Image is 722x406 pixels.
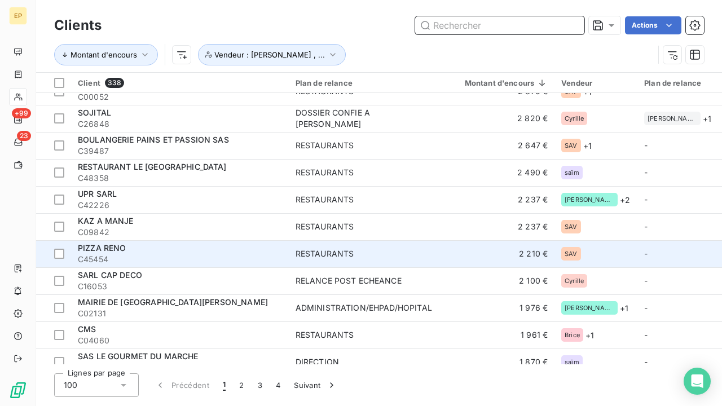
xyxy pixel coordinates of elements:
span: +99 [12,108,31,118]
span: KAZ A MANJE [78,216,134,226]
span: 338 [105,78,124,88]
div: RESTAURANTS [296,329,354,341]
span: BOULANGERIE PAINS ET PASSION SAS [78,135,229,144]
span: [PERSON_NAME] [648,115,697,122]
span: [PERSON_NAME] [565,196,614,203]
span: + 2 [620,194,630,206]
td: 1 976 € [444,294,554,321]
div: DIRECTION [296,356,339,368]
span: SAV [565,250,577,257]
div: EP [9,7,27,25]
span: [PERSON_NAME] [565,304,614,311]
span: SAV [565,223,577,230]
td: 1 961 € [444,321,554,348]
span: Vendeur : [PERSON_NAME] , ... [214,50,325,59]
span: C48358 [78,173,282,184]
input: Rechercher [415,16,584,34]
span: C42226 [78,200,282,211]
span: + 1 [620,302,628,314]
span: RESTAURANT LE [GEOGRAPHIC_DATA] [78,162,227,171]
span: - [644,330,648,339]
span: C26848 [78,118,282,130]
span: C02131 [78,308,282,319]
h3: Clients [54,15,102,36]
button: Suivant [287,373,344,397]
span: 1 [223,379,226,391]
span: Cyrille [565,277,584,284]
span: SAV [565,142,577,149]
span: saïm [565,359,579,365]
td: 2 820 € [444,105,554,132]
span: C45454 [78,254,282,265]
div: RESTAURANTS [296,140,354,151]
span: saïm [565,169,579,176]
div: RESTAURANTS [296,221,354,232]
td: 2 100 € [444,267,554,294]
span: PIZZA RENO [78,243,126,253]
span: SARL CAP DECO [78,270,142,280]
span: - [644,167,648,177]
span: - [644,303,648,312]
td: 2 210 € [444,240,554,267]
div: Vendeur [561,78,631,87]
span: - [644,195,648,204]
span: - [644,222,648,231]
button: 2 [232,373,250,397]
button: Vendeur : [PERSON_NAME] , ... [198,44,346,65]
div: Plan de relance [644,78,715,87]
span: - [644,140,648,150]
span: SOJITAL [78,108,111,117]
img: Logo LeanPay [9,381,27,399]
td: 1 870 € [444,348,554,376]
td: 2 237 € [444,213,554,240]
div: Montant d'encours [451,78,548,87]
button: 1 [216,373,232,397]
span: C00052 [78,91,282,103]
button: Précédent [148,373,216,397]
span: - [644,276,648,285]
span: Brice [565,332,580,338]
span: Montant d'encours [71,50,137,59]
button: 3 [251,373,269,397]
span: C04060 [78,335,282,346]
button: Actions [625,16,681,34]
div: RELANCE POST ECHEANCE [296,275,402,286]
div: RESTAURANTS [296,248,354,259]
span: UPR SARL [78,189,117,198]
span: + 1 [703,113,711,125]
span: MAIRIE DE [GEOGRAPHIC_DATA][PERSON_NAME] [78,297,268,307]
td: 2 490 € [444,159,554,186]
span: C16053 [78,281,282,292]
div: Plan de relance [296,78,437,87]
div: DOSSIER CONFIE A [PERSON_NAME] [296,107,437,130]
span: C09842 [78,227,282,238]
span: 100 [64,379,77,391]
button: 4 [269,373,287,397]
div: Open Intercom Messenger [684,368,711,395]
span: C43524 [78,362,282,373]
span: CMS [78,324,96,334]
span: C39487 [78,145,282,157]
span: + 1 [585,329,594,341]
button: Montant d'encours [54,44,158,65]
span: - [644,357,648,367]
span: - [644,249,648,258]
div: RESTAURANTS [296,167,354,178]
td: 2 647 € [444,132,554,159]
span: 23 [17,131,31,141]
td: 2 237 € [444,186,554,213]
span: SAS LE GOURMET DU MARCHE [78,351,199,361]
div: ADMINISTRATION/EHPAD/HOPITAL [296,302,432,314]
span: Cyrille [565,115,584,122]
span: Client [78,78,100,87]
span: + 1 [583,140,592,152]
div: RESTAURANTS [296,194,354,205]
